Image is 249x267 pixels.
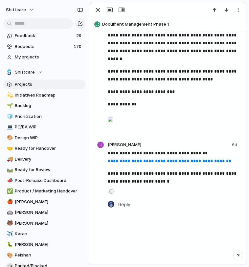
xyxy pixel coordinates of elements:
span: [PERSON_NAME] [108,142,141,148]
button: 🎨 [6,135,12,141]
div: 🤝 [7,145,11,152]
span: [PERSON_NAME] [15,199,83,205]
div: 📣 [7,177,11,184]
button: 🍎 [6,199,12,205]
div: 🧊 [7,113,11,120]
div: 🐛 [7,241,11,248]
span: shiftcare [6,7,26,13]
span: Karan [15,231,83,237]
a: ✈️Karan [3,229,85,239]
span: Post-Release Dashboard [15,177,83,184]
span: My projects [15,54,83,60]
div: 🚚 [7,155,11,163]
span: Projects [15,81,83,88]
span: Peishan [15,252,83,258]
span: Reply [118,201,130,208]
span: Initiatives Roadmap [15,92,83,99]
button: 🌱 [6,102,12,109]
a: 🤖[PERSON_NAME] [3,208,85,217]
a: ✅Product / Marketing Handover [3,186,85,196]
span: Product / Marketing Handover [15,188,83,194]
span: Document Management Phase 1 [102,21,243,28]
div: ✈️ [7,230,11,238]
button: 💻 [6,124,12,130]
div: 💻 [7,123,11,131]
span: Ready for Review [15,167,83,173]
span: Backlog [15,102,83,109]
span: [PERSON_NAME] [15,220,83,227]
div: 🐻 [7,219,11,227]
a: 🐛[PERSON_NAME] [3,240,85,250]
button: 🐛 [6,241,12,248]
a: Projects [3,79,85,89]
span: PO/BA WIP [15,124,83,130]
button: ✈️ [6,231,12,237]
span: [PERSON_NAME] [15,241,83,248]
div: 🎨 [7,252,11,259]
a: Requests170 [3,42,85,52]
span: Delivery [15,156,83,163]
div: 🤖 [7,209,11,216]
span: 6d [232,142,238,148]
a: 🐻[PERSON_NAME] [3,218,85,228]
a: 🧊Prioritization [3,112,85,122]
button: 🎨 [6,252,12,258]
button: 🛤️ [6,167,12,173]
span: Requests [15,43,72,50]
a: 🎨Design WIP [3,133,85,143]
span: Prioritization [15,113,83,120]
span: 170 [74,43,83,50]
button: Shiftcare [3,67,85,77]
div: 🎨 [7,134,11,142]
span: 29 [76,33,83,39]
button: 🚚 [6,156,12,163]
a: 📣Post-Release Dashboard [3,176,85,186]
a: 🎨Peishan [3,250,85,260]
a: 🌱Backlog [3,101,85,111]
a: 🚚Delivery [3,154,85,164]
span: Ready for Handover [15,145,83,152]
button: Document Management Phase 1 [92,19,243,30]
div: 🛤️ [7,166,11,174]
a: 🍎[PERSON_NAME] [3,197,85,207]
button: 🤖 [6,209,12,216]
button: shiftcare [3,5,37,15]
div: ✅ [7,188,11,195]
div: 🌱 [7,102,11,110]
span: [PERSON_NAME] [15,209,83,216]
button: 🧊 [6,113,12,120]
a: 💫Initiatives Roadmap [3,90,85,100]
button: ✅ [6,188,12,194]
a: My projects [3,52,85,62]
div: 🍎 [7,198,11,206]
a: 🤝Ready for Handover [3,144,85,153]
a: 🛤️Ready for Review [3,165,85,175]
span: Feedback [15,33,74,39]
button: 🐻 [6,220,12,227]
button: 💫 [6,92,12,99]
button: 🤝 [6,145,12,152]
button: 📣 [6,177,12,184]
span: Design WIP [15,135,83,141]
a: 💻PO/BA WIP [3,122,85,132]
div: 💫 [7,91,11,99]
span: Shiftcare [15,69,35,76]
a: Feedback29 [3,31,85,41]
